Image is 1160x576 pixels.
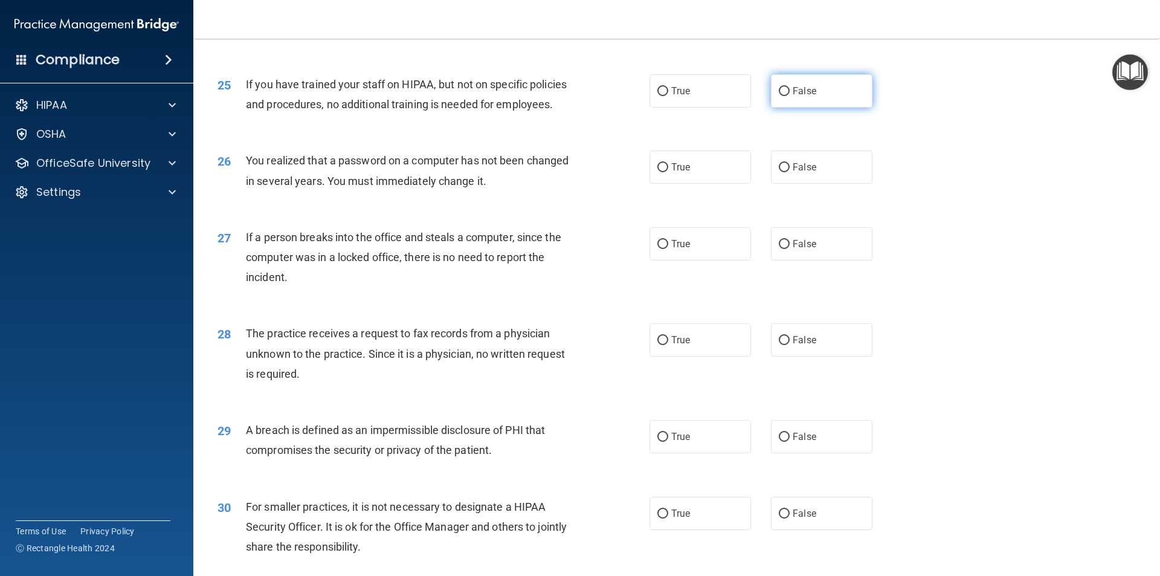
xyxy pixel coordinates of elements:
[14,185,176,199] a: Settings
[671,238,690,250] span: True
[793,85,816,97] span: False
[217,424,231,438] span: 29
[36,127,66,141] p: OSHA
[36,185,81,199] p: Settings
[657,87,668,96] input: True
[779,163,790,172] input: False
[36,156,150,170] p: OfficeSafe University
[217,154,231,169] span: 26
[779,510,790,519] input: False
[657,433,668,442] input: True
[793,161,816,173] span: False
[657,163,668,172] input: True
[793,431,816,442] span: False
[14,127,176,141] a: OSHA
[1112,54,1148,90] button: Open Resource Center
[217,78,231,92] span: 25
[779,433,790,442] input: False
[14,13,179,37] img: PMB logo
[246,500,567,553] span: For smaller practices, it is not necessary to designate a HIPAA Security Officer. It is ok for th...
[793,238,816,250] span: False
[246,231,561,283] span: If a person breaks into the office and steals a computer, since the computer was in a locked offi...
[657,510,668,519] input: True
[671,85,690,97] span: True
[246,424,545,456] span: A breach is defined as an impermissible disclosure of PHI that compromises the security or privac...
[217,327,231,341] span: 28
[246,154,569,187] span: You realized that a password on a computer has not been changed in several years. You must immedi...
[657,240,668,249] input: True
[1100,493,1145,539] iframe: Drift Widget Chat Controller
[80,525,135,537] a: Privacy Policy
[16,525,66,537] a: Terms of Use
[246,78,567,111] span: If you have trained your staff on HIPAA, but not on specific policies and procedures, no addition...
[217,500,231,515] span: 30
[14,156,176,170] a: OfficeSafe University
[779,87,790,96] input: False
[671,431,690,442] span: True
[246,327,565,380] span: The practice receives a request to fax records from a physician unknown to the practice. Since it...
[779,336,790,345] input: False
[671,161,690,173] span: True
[36,51,120,68] h4: Compliance
[671,334,690,346] span: True
[671,508,690,519] span: True
[14,98,176,112] a: HIPAA
[217,231,231,245] span: 27
[16,542,115,554] span: Ⓒ Rectangle Health 2024
[793,334,816,346] span: False
[36,98,67,112] p: HIPAA
[779,240,790,249] input: False
[657,336,668,345] input: True
[793,508,816,519] span: False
